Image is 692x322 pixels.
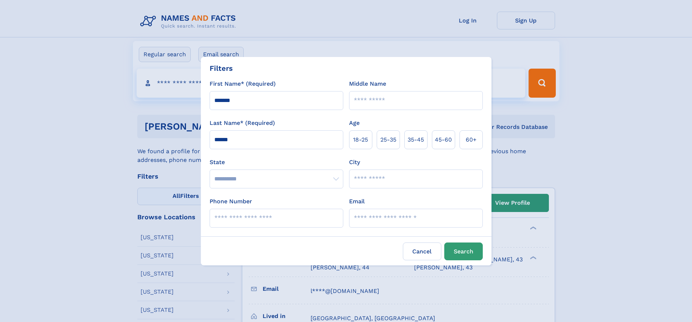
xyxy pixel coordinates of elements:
[210,63,233,74] div: Filters
[353,135,368,144] span: 18‑25
[403,242,441,260] label: Cancel
[210,197,252,206] label: Phone Number
[349,80,386,88] label: Middle Name
[349,197,365,206] label: Email
[380,135,396,144] span: 25‑35
[349,158,360,167] label: City
[466,135,477,144] span: 60+
[444,242,483,260] button: Search
[435,135,452,144] span: 45‑60
[210,80,276,88] label: First Name* (Required)
[210,119,275,127] label: Last Name* (Required)
[349,119,360,127] label: Age
[408,135,424,144] span: 35‑45
[210,158,343,167] label: State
